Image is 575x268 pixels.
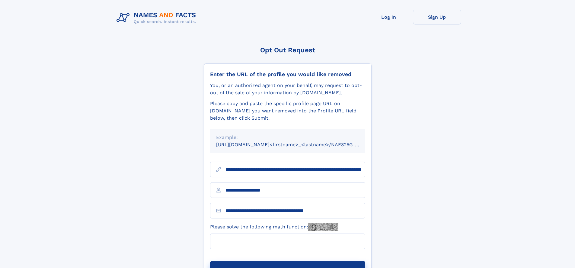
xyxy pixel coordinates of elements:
[210,71,365,78] div: Enter the URL of the profile you would like removed
[210,223,338,231] label: Please solve the following math function:
[216,134,359,141] div: Example:
[413,10,461,24] a: Sign Up
[210,100,365,122] div: Please copy and paste the specific profile page URL on [DOMAIN_NAME] you want removed into the Pr...
[114,10,201,26] img: Logo Names and Facts
[204,46,372,54] div: Opt Out Request
[216,142,377,147] small: [URL][DOMAIN_NAME]<firstname>_<lastname>/NAF325G-xxxxxxxx
[365,10,413,24] a: Log In
[210,82,365,96] div: You, or an authorized agent on your behalf, may request to opt-out of the sale of your informatio...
